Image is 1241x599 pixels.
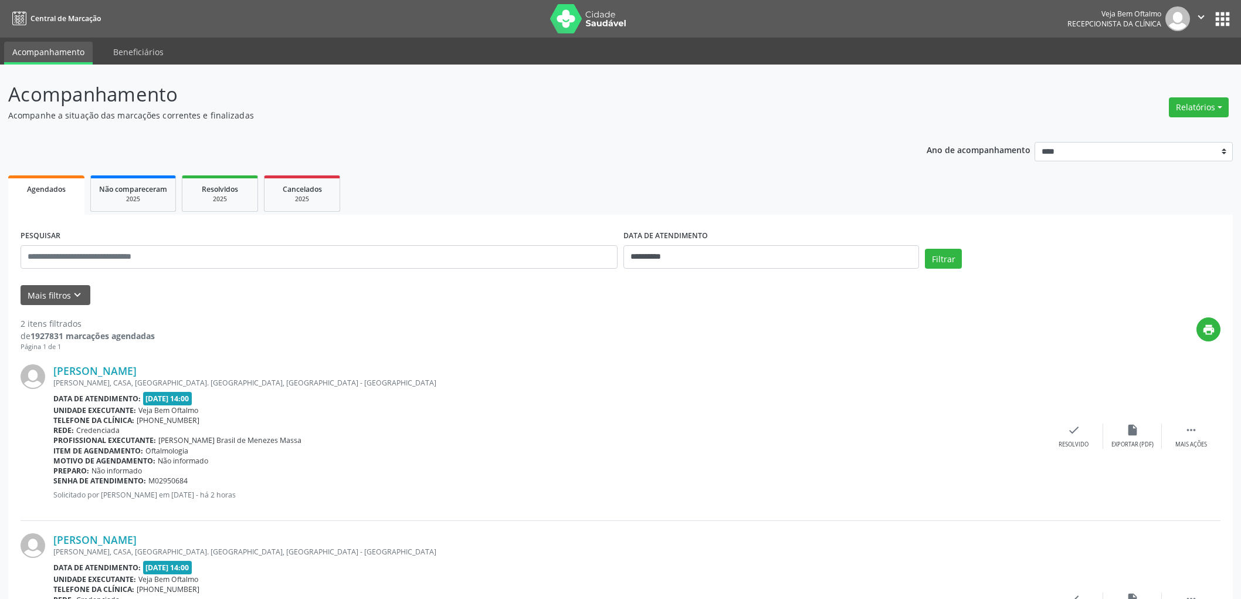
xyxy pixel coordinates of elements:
b: Telefone da clínica: [53,584,134,594]
b: Data de atendimento: [53,394,141,404]
div: 2025 [273,195,331,204]
div: 2025 [99,195,167,204]
div: Mais ações [1175,441,1207,449]
button: Relatórios [1169,97,1229,117]
span: Veja Bem Oftalmo [138,574,198,584]
span: [PHONE_NUMBER] [137,415,199,425]
div: de [21,330,155,342]
div: [PERSON_NAME], CASA, [GEOGRAPHIC_DATA]. [GEOGRAPHIC_DATA], [GEOGRAPHIC_DATA] - [GEOGRAPHIC_DATA] [53,378,1045,388]
span: [PHONE_NUMBER] [137,584,199,594]
a: [PERSON_NAME] [53,364,137,377]
span: Cancelados [283,184,322,194]
img: img [1165,6,1190,31]
img: img [21,364,45,389]
a: [PERSON_NAME] [53,533,137,546]
p: Ano de acompanhamento [927,142,1030,157]
strong: 1927831 marcações agendadas [30,330,155,341]
label: PESQUISAR [21,227,60,245]
button: Filtrar [925,249,962,269]
span: Credenciada [76,425,120,435]
div: 2 itens filtrados [21,317,155,330]
button: apps [1212,9,1233,29]
span: Agendados [27,184,66,194]
b: Telefone da clínica: [53,415,134,425]
span: [DATE] 14:00 [143,392,192,405]
b: Senha de atendimento: [53,476,146,486]
div: Exportar (PDF) [1111,441,1154,449]
i: insert_drive_file [1126,424,1139,436]
b: Data de atendimento: [53,563,141,573]
div: 2025 [191,195,249,204]
b: Unidade executante: [53,574,136,584]
p: Acompanhe a situação das marcações correntes e finalizadas [8,109,866,121]
b: Motivo de agendamento: [53,456,155,466]
button: print [1196,317,1220,341]
span: Oftalmologia [145,446,188,456]
i: print [1202,323,1215,336]
span: Não informado [91,466,142,476]
i:  [1185,424,1198,436]
span: [DATE] 14:00 [143,561,192,574]
span: Resolvidos [202,184,238,194]
b: Rede: [53,425,74,435]
b: Unidade executante: [53,405,136,415]
img: img [21,533,45,558]
span: Central de Marcação [30,13,101,23]
p: Acompanhamento [8,80,866,109]
div: Página 1 de 1 [21,342,155,352]
b: Preparo: [53,466,89,476]
span: [PERSON_NAME] Brasil de Menezes Massa [158,435,301,445]
a: Acompanhamento [4,42,93,65]
a: Central de Marcação [8,9,101,28]
span: Veja Bem Oftalmo [138,405,198,415]
span: Não informado [158,456,208,466]
button:  [1190,6,1212,31]
i:  [1195,11,1208,23]
i: check [1067,424,1080,436]
b: Profissional executante: [53,435,156,445]
span: Recepcionista da clínica [1067,19,1161,29]
p: Solicitado por [PERSON_NAME] em [DATE] - há 2 horas [53,490,1045,500]
i: keyboard_arrow_down [71,289,84,302]
button: Mais filtroskeyboard_arrow_down [21,285,90,306]
a: Beneficiários [105,42,172,62]
div: [PERSON_NAME], CASA, [GEOGRAPHIC_DATA]. [GEOGRAPHIC_DATA], [GEOGRAPHIC_DATA] - [GEOGRAPHIC_DATA] [53,547,1045,557]
span: M02950684 [148,476,188,486]
label: DATA DE ATENDIMENTO [623,227,708,245]
span: Não compareceram [99,184,167,194]
div: Resolvido [1059,441,1089,449]
b: Item de agendamento: [53,446,143,456]
div: Veja Bem Oftalmo [1067,9,1161,19]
